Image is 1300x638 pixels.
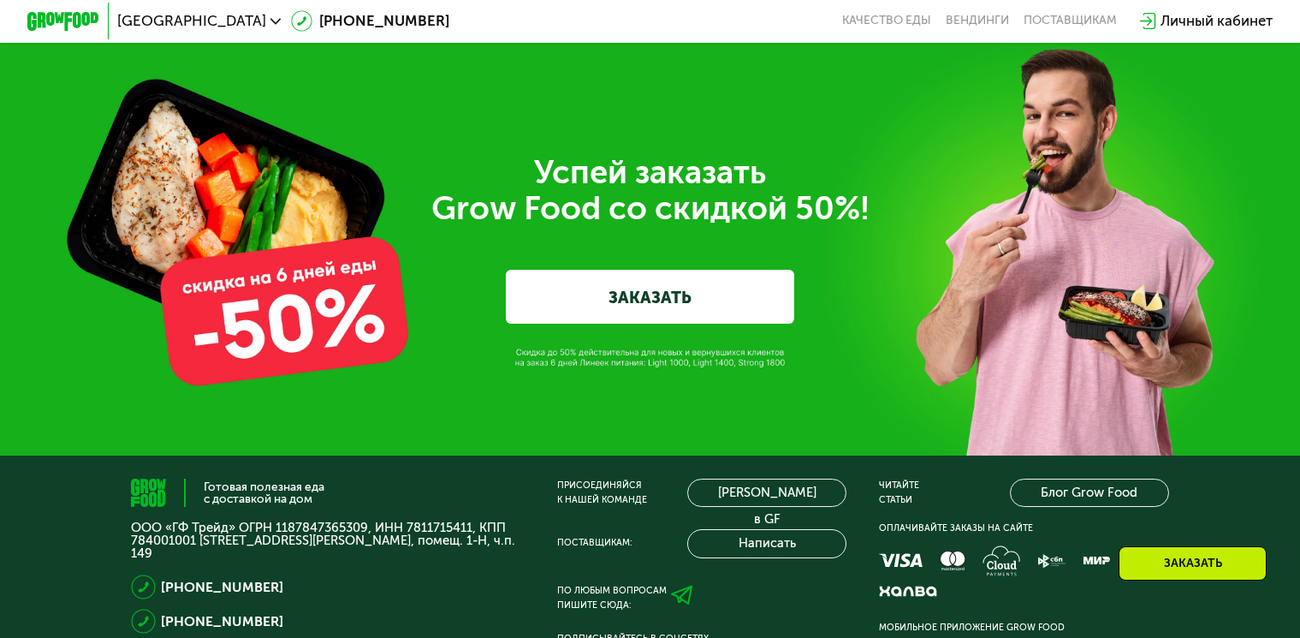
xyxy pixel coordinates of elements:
a: [PHONE_NUMBER] [161,611,283,632]
p: ООО «ГФ Трейд» ОГРН 1187847365309, ИНН 7811715411, КПП 784001001 [STREET_ADDRESS][PERSON_NAME], п... [131,522,525,559]
div: Успей заказать Grow Food со скидкой 50%! [145,154,1155,226]
button: Написать [687,529,846,558]
a: Качество еды [842,14,931,28]
a: [PERSON_NAME] в GF [687,479,846,508]
div: поставщикам [1024,14,1117,28]
div: Оплачивайте заказы на сайте [879,522,1169,536]
a: Блог Grow Food [1010,479,1169,508]
div: Личный кабинет [1161,10,1273,32]
span: [GEOGRAPHIC_DATA] [117,14,266,28]
a: ЗАКАЗАТЬ [506,270,795,324]
div: По любым вопросам пишите сюда: [557,584,667,613]
a: [PHONE_NUMBER] [161,576,283,598]
div: Читайте статьи [879,479,919,508]
div: Поставщикам: [557,536,632,551]
div: Готовая полезная еда с доставкой на дом [204,481,324,504]
a: Вендинги [946,14,1009,28]
div: Мобильное приложение Grow Food [879,621,1169,635]
div: Присоединяйся к нашей команде [557,479,647,508]
div: Заказать [1119,546,1267,581]
a: [PHONE_NUMBER] [291,10,450,32]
